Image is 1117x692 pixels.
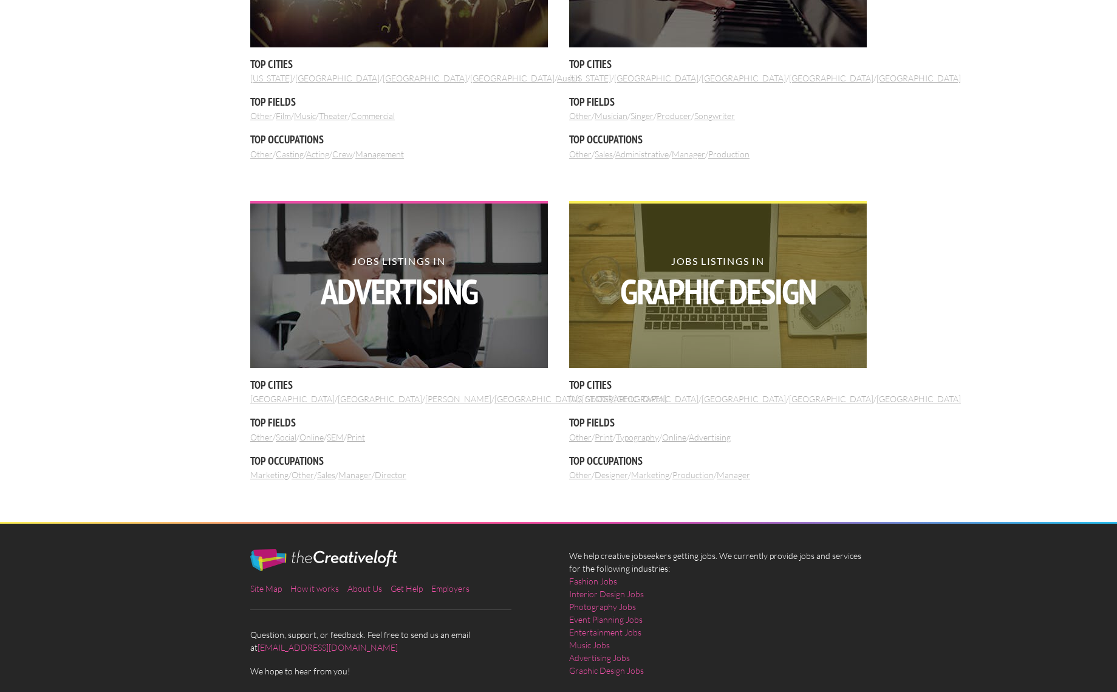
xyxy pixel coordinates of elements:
[250,394,335,404] a: [GEOGRAPHIC_DATA]
[338,470,372,480] a: Manager
[789,73,873,83] a: [GEOGRAPHIC_DATA]
[615,149,669,159] a: Administrative
[250,111,273,121] a: Other
[557,73,581,83] a: Austin
[250,583,282,594] a: Site Map
[250,453,548,468] h5: Top Occupations
[250,201,548,481] div: / / / / / / / / / / / /
[595,111,627,121] a: Musician
[569,201,867,369] a: Jobs Listings inGraphic Design
[319,111,348,121] a: Theater
[569,111,592,121] a: Other
[569,377,867,392] h5: Top Cities
[569,201,867,481] div: / / / / / / / / / / / /
[250,432,273,442] a: Other
[355,149,404,159] a: Management
[470,73,555,83] a: [GEOGRAPHIC_DATA]
[631,470,669,480] a: Marketing
[569,588,644,600] a: Interior Design Jobs
[595,149,613,159] a: Sales
[299,432,324,442] a: Online
[317,470,335,480] a: Sales
[614,73,699,83] a: [GEOGRAPHIC_DATA]
[569,73,611,83] a: [US_STATE]
[708,149,750,159] a: Production
[569,394,611,404] a: [US_STATE]
[717,470,750,480] a: Manager
[630,111,654,121] a: Singer
[327,432,344,442] a: SEM
[347,583,382,594] a: About Us
[250,415,548,430] h5: Top Fields
[250,149,273,159] a: Other
[569,651,630,664] a: Advertising Jobs
[276,432,296,442] a: Social
[250,377,548,392] h5: Top Cities
[276,111,291,121] a: Film
[276,149,304,159] a: Casting
[250,256,548,309] h2: Jobs Listings in
[240,549,559,677] div: Question, support, or feedback. Feel free to send us an email at
[876,73,961,83] a: [GEOGRAPHIC_DATA]
[616,432,659,442] a: Typography
[569,256,867,309] h2: Jobs Listings in
[876,394,961,404] a: [GEOGRAPHIC_DATA]
[250,73,292,83] a: [US_STATE]
[391,583,423,594] a: Get Help
[258,642,398,653] a: [EMAIL_ADDRESS][DOMAIN_NAME]
[702,394,786,404] a: [GEOGRAPHIC_DATA]
[294,111,316,121] a: Music
[569,432,592,442] a: Other
[569,664,644,677] a: Graphic Design Jobs
[306,149,329,159] a: Acting
[595,432,613,442] a: Print
[657,111,691,121] a: Producer
[569,94,867,109] h5: Top Fields
[494,394,579,404] a: [GEOGRAPHIC_DATA]
[425,394,491,404] a: [PERSON_NAME]
[672,149,705,159] a: Manager
[569,575,617,588] a: Fashion Jobs
[569,600,636,613] a: Photography Jobs
[250,201,548,369] a: Jobs Listings inAdvertising
[431,583,470,594] a: Employers
[383,73,467,83] a: [GEOGRAPHIC_DATA]
[250,470,289,480] a: Marketing
[569,204,867,369] img: Mackbook air on wooden table with glass of water and iPhone next to it
[569,626,641,639] a: Entertainment Jobs
[702,73,786,83] a: [GEOGRAPHIC_DATA]
[569,453,867,468] h5: Top Occupations
[250,57,548,72] h5: Top Cities
[250,132,548,147] h5: Top Occupations
[694,111,735,121] a: Songwriter
[250,94,548,109] h5: Top Fields
[569,415,867,430] h5: Top Fields
[662,432,686,442] a: Online
[559,549,878,687] div: We help creative jobseekers getting jobs. We currently provide jobs and services for the followin...
[250,665,548,677] span: We hope to hear from you!
[569,132,867,147] h5: Top Occupations
[250,274,548,309] strong: Advertising
[595,470,628,480] a: Designer
[351,111,395,121] a: Commercial
[295,73,380,83] a: [GEOGRAPHIC_DATA]
[290,583,339,594] a: How it works
[250,204,548,369] img: two women in advertising smiling and looking at a computer
[569,613,643,626] a: Event Planning Jobs
[569,57,867,72] h5: Top Cities
[332,149,352,159] a: Crew
[375,470,406,480] a: Director
[250,549,397,571] img: The Creative Loft
[569,274,867,309] strong: Graphic Design
[789,394,873,404] a: [GEOGRAPHIC_DATA]
[569,470,592,480] a: Other
[347,432,365,442] a: Print
[614,394,699,404] a: [GEOGRAPHIC_DATA]
[569,639,610,651] a: Music Jobs
[292,470,314,480] a: Other
[689,432,731,442] a: Advertising
[672,470,714,480] a: Production
[569,149,592,159] a: Other
[338,394,422,404] a: [GEOGRAPHIC_DATA]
